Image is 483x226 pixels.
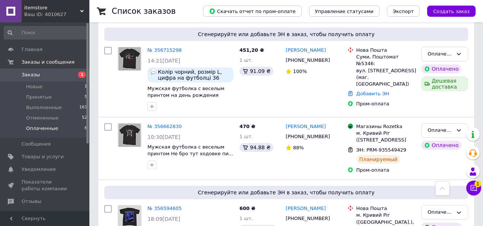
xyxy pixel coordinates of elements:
[286,205,326,212] a: [PERSON_NAME]
[293,69,307,74] span: 100%
[239,143,273,152] div: 94.88 ₴
[387,6,420,17] button: Экспорт
[284,55,331,65] div: [PHONE_NUMBER]
[22,166,55,173] span: Уведомления
[118,123,142,147] a: Фото товару
[118,47,142,71] a: Фото товару
[433,9,470,14] span: Создать заказ
[26,104,62,111] span: Выполненные
[78,71,86,78] span: 1
[239,124,255,129] span: 470 ₴
[428,127,453,134] div: Оплаченный
[428,209,453,216] div: Оплаченный
[356,91,389,96] a: Добавить ЭН
[22,198,41,205] span: Отзывы
[26,83,42,90] span: Новые
[356,205,416,212] div: Нова Пошта
[421,64,461,73] div: Оплачено
[356,54,416,87] div: Суми, Поштомат №5346: вул. [STREET_ADDRESS] (маг. [GEOGRAPHIC_DATA])
[79,104,87,111] span: 163
[428,50,453,58] div: Оплаченный
[147,58,180,64] span: 14:21[DATE]
[293,145,304,150] span: 88%
[466,181,481,195] button: Чат с покупателем1
[22,141,51,147] span: Сообщения
[315,9,374,14] span: Управление статусами
[26,94,52,101] span: Принятые
[118,47,141,70] img: Фото товару
[356,147,407,153] span: ЭН: PRM-935549429
[356,47,416,54] div: Нова Пошта
[309,6,379,17] button: Управление статусами
[420,8,476,14] a: Создать заказ
[239,67,273,76] div: 91.09 ₴
[22,179,69,192] span: Показатели работы компании
[24,11,89,18] div: Ваш ID: 4010627
[356,123,416,130] div: Магазины Rozetka
[356,101,416,107] div: Пром-оплата
[427,6,476,17] button: Создать заказ
[421,76,468,91] div: Дешевая доставка
[147,134,180,140] span: 10:30[DATE]
[147,144,233,157] a: Мужская футболка с веселым принтом Не бро тут ходовке пи...
[22,71,40,78] span: Заказы
[147,216,180,222] span: 18:09[DATE]
[286,47,326,54] a: [PERSON_NAME]
[26,115,58,121] span: Отмененные
[158,69,231,81] span: Колір чорний, розмір L, цифра на футболці 36
[147,206,182,211] a: № 356594605
[107,31,465,38] span: Сгенерируйте или добавьте ЭН в заказ, чтобы получить оплату
[26,125,58,132] span: Оплаченные
[118,124,141,147] img: Фото товару
[150,69,156,75] img: :speech_balloon:
[147,86,225,105] a: Мужская футболка с веселым принтом на день рождения сколько лет L
[203,6,302,17] button: Скачать отчет по пром-оплате
[239,47,264,53] span: 451,20 ₴
[22,59,74,66] span: Заказы и сообщения
[284,214,331,223] div: [PHONE_NUMBER]
[421,141,461,150] div: Оплачено
[356,130,416,143] div: м. Кривий Ріг ([STREET_ADDRESS]
[239,134,253,139] span: 1 шт.
[107,189,465,196] span: Сгенерируйте или добавьте ЭН в заказ, чтобы получить оплату
[239,206,255,211] span: 600 ₴
[22,46,42,53] span: Главная
[85,83,87,90] span: 1
[85,125,87,132] span: 6
[147,47,182,53] a: № 356715298
[286,123,326,130] a: [PERSON_NAME]
[393,9,414,14] span: Экспорт
[112,7,176,16] h1: Список заказов
[82,115,87,121] span: 52
[239,216,253,221] span: 1 шт.
[4,26,88,39] input: Поиск
[209,8,296,15] span: Скачать отчет по пром-оплате
[22,153,64,160] span: Товары и услуги
[474,181,481,187] span: 1
[284,132,331,141] div: [PHONE_NUMBER]
[85,94,87,101] span: 5
[356,155,401,164] div: Планируемый
[239,57,253,63] span: 1 шт.
[24,4,80,11] span: itemstore
[356,167,416,174] div: Пром-оплата
[147,124,182,129] a: № 356662830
